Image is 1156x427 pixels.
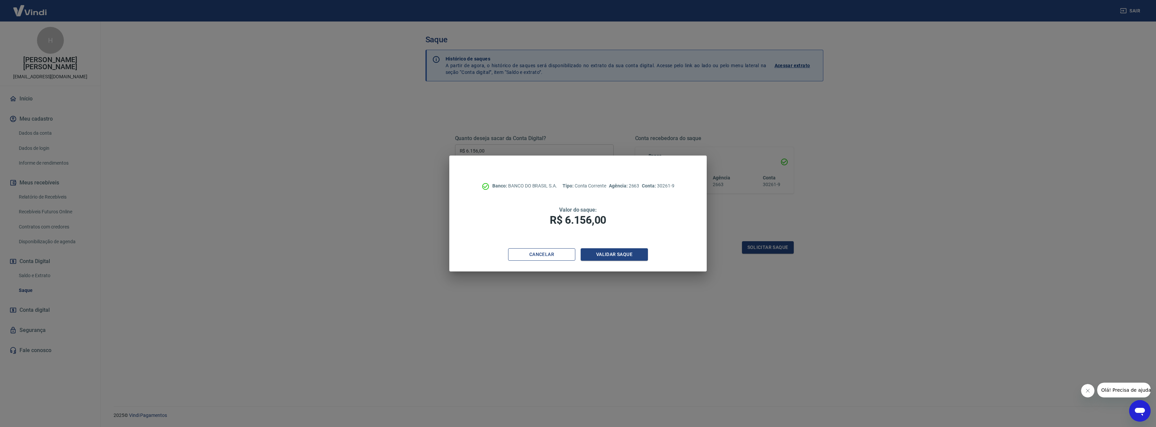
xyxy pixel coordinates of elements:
span: Conta: [642,183,657,188]
iframe: Botão para abrir a janela de mensagens [1129,400,1151,422]
p: Conta Corrente [563,182,606,189]
button: Validar saque [581,248,648,261]
p: 30261-9 [642,182,674,189]
span: Banco: [492,183,508,188]
span: Agência: [609,183,629,188]
span: Valor do saque: [559,207,597,213]
span: Olá! Precisa de ajuda? [4,5,56,10]
iframe: Mensagem da empresa [1097,383,1151,397]
button: Cancelar [508,248,575,261]
span: Tipo: [563,183,575,188]
p: 2663 [609,182,639,189]
span: R$ 6.156,00 [550,214,606,226]
iframe: Fechar mensagem [1081,384,1095,397]
p: BANCO DO BRASIL S.A. [492,182,557,189]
